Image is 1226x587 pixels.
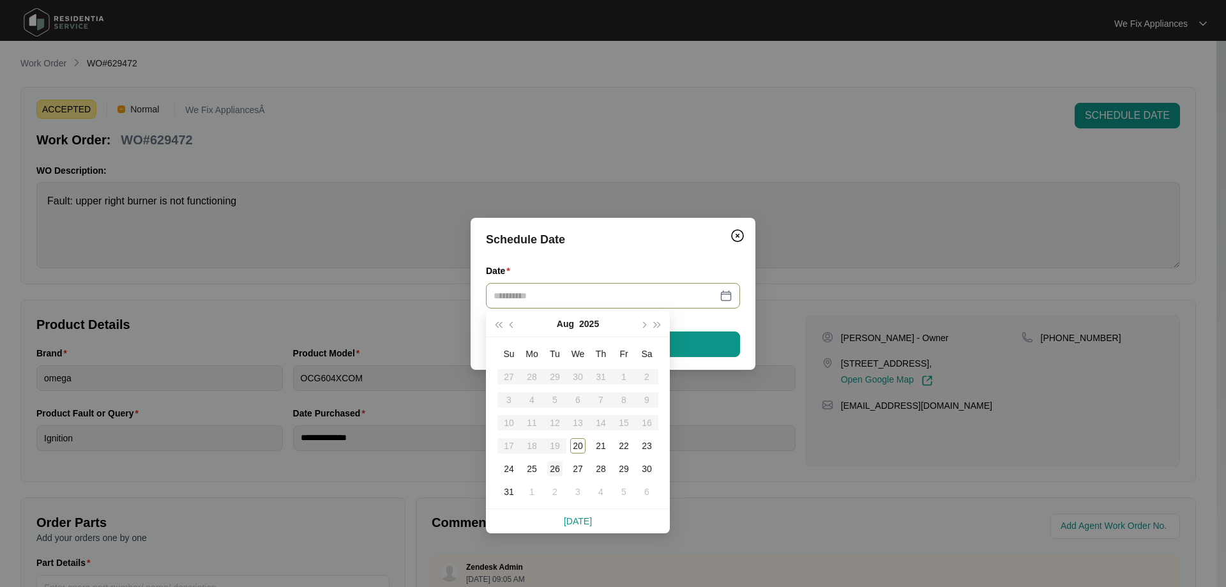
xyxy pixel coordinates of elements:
[727,225,748,246] button: Close
[524,484,540,499] div: 1
[589,434,612,457] td: 2025-08-21
[639,461,655,476] div: 30
[635,480,658,503] td: 2025-09-06
[520,480,543,503] td: 2025-09-01
[635,434,658,457] td: 2025-08-23
[557,311,574,337] button: Aug
[494,289,717,303] input: Date
[501,484,517,499] div: 31
[616,438,632,454] div: 22
[570,438,586,454] div: 20
[524,461,540,476] div: 25
[612,480,635,503] td: 2025-09-05
[579,311,599,337] button: 2025
[497,480,520,503] td: 2025-08-31
[486,231,740,248] div: Schedule Date
[520,342,543,365] th: Mo
[589,480,612,503] td: 2025-09-04
[616,484,632,499] div: 5
[593,438,609,454] div: 21
[639,484,655,499] div: 6
[497,457,520,480] td: 2025-08-24
[486,264,515,277] label: Date
[501,461,517,476] div: 24
[612,342,635,365] th: Fr
[570,484,586,499] div: 3
[730,228,745,243] img: closeCircle
[616,461,632,476] div: 29
[566,480,589,503] td: 2025-09-03
[593,484,609,499] div: 4
[543,342,566,365] th: Tu
[639,438,655,454] div: 23
[566,457,589,480] td: 2025-08-27
[612,457,635,480] td: 2025-08-29
[589,457,612,480] td: 2025-08-28
[520,457,543,480] td: 2025-08-25
[635,457,658,480] td: 2025-08-30
[547,461,563,476] div: 26
[497,342,520,365] th: Su
[593,461,609,476] div: 28
[570,461,586,476] div: 27
[564,516,592,526] a: [DATE]
[543,457,566,480] td: 2025-08-26
[547,484,563,499] div: 2
[566,342,589,365] th: We
[589,342,612,365] th: Th
[612,434,635,457] td: 2025-08-22
[543,480,566,503] td: 2025-09-02
[566,434,589,457] td: 2025-08-20
[635,342,658,365] th: Sa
